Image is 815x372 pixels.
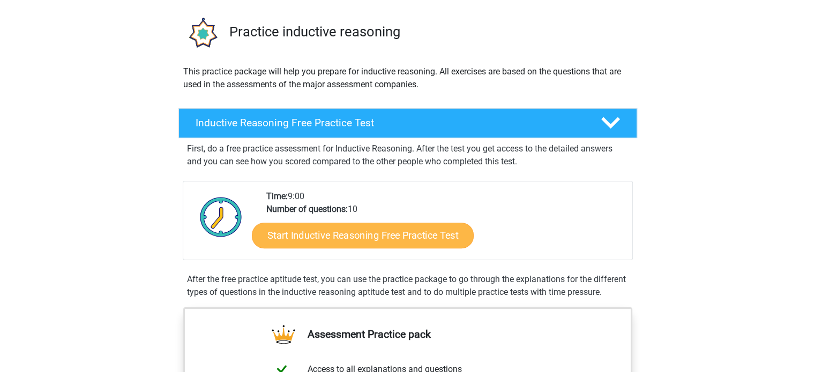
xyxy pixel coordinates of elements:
[229,24,629,40] h3: Practice inductive reasoning
[183,65,632,91] p: This practice package will help you prepare for inductive reasoning. All exercises are based on t...
[187,142,629,168] p: First, do a free practice assessment for Inductive Reasoning. After the test you get access to th...
[266,191,288,201] b: Time:
[183,273,633,299] div: After the free practice aptitude test, you can use the practice package to go through the explana...
[194,190,248,244] img: Clock
[266,204,348,214] b: Number of questions:
[196,117,584,129] h4: Inductive Reasoning Free Practice Test
[174,108,641,138] a: Inductive Reasoning Free Practice Test
[258,190,632,260] div: 9:00 10
[252,222,474,248] a: Start Inductive Reasoning Free Practice Test
[179,11,225,56] img: inductive reasoning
